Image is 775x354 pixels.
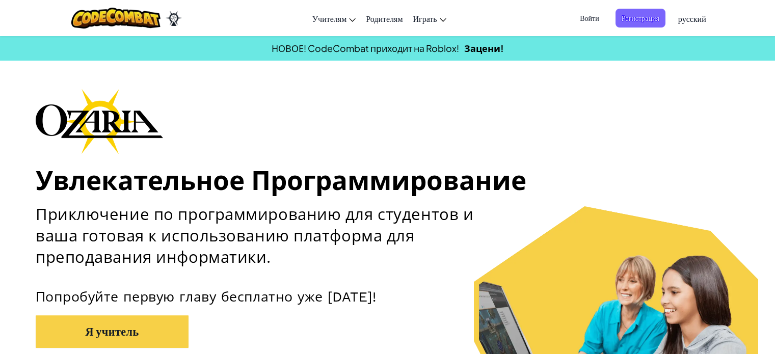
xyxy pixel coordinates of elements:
a: Зацени! [464,42,504,54]
a: Родителям [361,5,408,32]
button: Я учитель [36,315,189,347]
h2: Приключение по программированию для студентов и ваша готовая к использованию платформа для препод... [36,203,507,268]
button: Регистрация [616,9,665,28]
span: Учителям [312,13,347,24]
span: НОВОЕ! CodeCombat приходит на Roblox! [272,42,459,54]
p: Попробуйте первую главу бесплатно уже [DATE]! [36,288,739,305]
img: Ozaria [166,11,182,26]
a: русский [673,5,711,32]
img: CodeCombat logo [71,8,161,29]
h1: Увлекательное Программирование [36,164,739,196]
a: Учителям [307,5,361,32]
button: Войти [574,9,605,28]
a: Играть [408,5,451,32]
img: Ozaria branding logo [36,89,163,154]
span: Играть [413,13,437,24]
span: русский [678,13,706,24]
